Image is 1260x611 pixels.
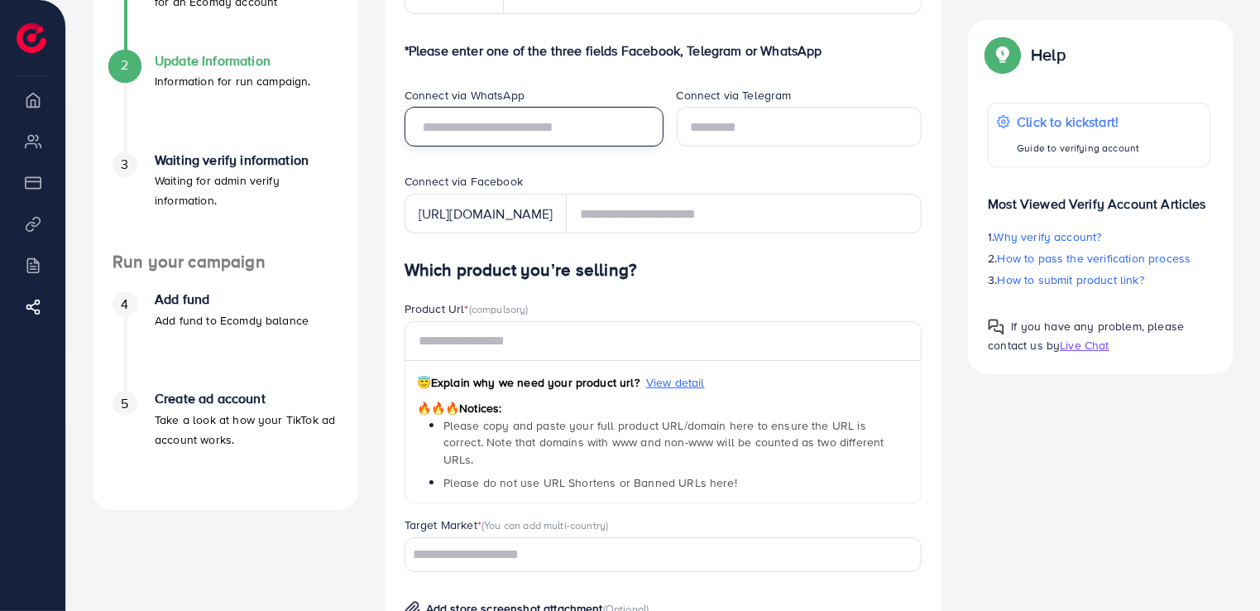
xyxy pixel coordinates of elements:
h4: Which product you’re selling? [405,260,922,281]
span: (compulsory) [469,301,529,316]
span: Why verify account? [994,229,1102,245]
span: How to submit product link? [998,272,1144,288]
span: 3 [121,155,128,174]
img: Popup guide [988,40,1018,70]
h4: Add fund [155,291,309,307]
img: logo [17,23,46,53]
p: Information for run campaign. [155,71,311,91]
li: Update Information [93,53,358,152]
div: Search for option [405,537,922,571]
p: Take a look at how your TikTok ad account works. [155,410,338,450]
span: (You can add multi-country) [481,517,608,532]
h4: Create ad account [155,391,338,407]
p: 3. [988,270,1210,290]
li: Waiting verify information [93,152,358,252]
p: Most Viewed Verify Account Articles [988,180,1210,214]
span: 🔥🔥🔥 [417,400,459,416]
p: Waiting for admin verify information. [155,171,338,210]
label: Product Url [405,301,529,317]
p: Add fund to Ecomdy balance [155,310,309,330]
span: Notices: [417,400,502,416]
span: Please do not use URL Shortens or Banned URLs here! [443,474,737,491]
span: 2 [121,55,128,75]
li: Create ad account [93,391,358,490]
p: *Please enter one of the three fields Facebook, Telegram or WhatsApp [405,41,922,60]
span: 4 [121,295,128,314]
span: How to pass the verification process [998,250,1191,267]
p: 1. [988,227,1210,247]
span: If you have any problem, please contact us by [988,318,1184,354]
span: Please copy and paste your full product URL/domain here to ensure the URL is correct. Note that d... [443,417,884,468]
p: Click to kickstart! [1017,112,1139,132]
p: 2. [988,248,1210,268]
img: Popup guide [988,319,1004,335]
h4: Waiting verify information [155,152,338,168]
input: Search for option [407,542,901,568]
label: Connect via Facebook [405,173,523,190]
span: Explain why we need your product url? [417,374,640,391]
span: Live Chat [1060,337,1109,354]
div: [URL][DOMAIN_NAME] [405,194,567,233]
h4: Update Information [155,53,311,69]
iframe: Chat [1190,536,1248,599]
span: 😇 [417,374,431,391]
li: Add fund [93,291,358,391]
p: Guide to verifying account [1017,138,1139,158]
p: Help [1031,45,1066,65]
span: 5 [121,394,128,413]
h4: Run your campaign [93,252,358,272]
label: Target Market [405,517,609,533]
label: Connect via Telegram [677,87,792,103]
label: Connect via WhatsApp [405,87,525,103]
span: View detail [646,374,705,391]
